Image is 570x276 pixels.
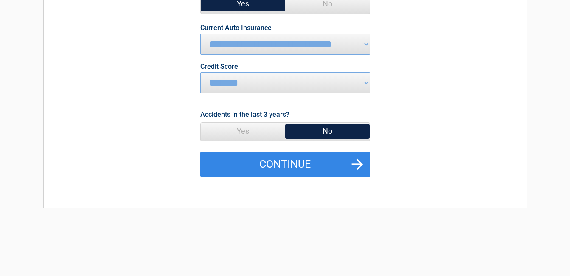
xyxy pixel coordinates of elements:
[201,123,285,140] span: Yes
[200,152,370,177] button: Continue
[200,63,238,70] label: Credit Score
[200,109,289,120] label: Accidents in the last 3 years?
[285,123,370,140] span: No
[200,25,272,31] label: Current Auto Insurance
